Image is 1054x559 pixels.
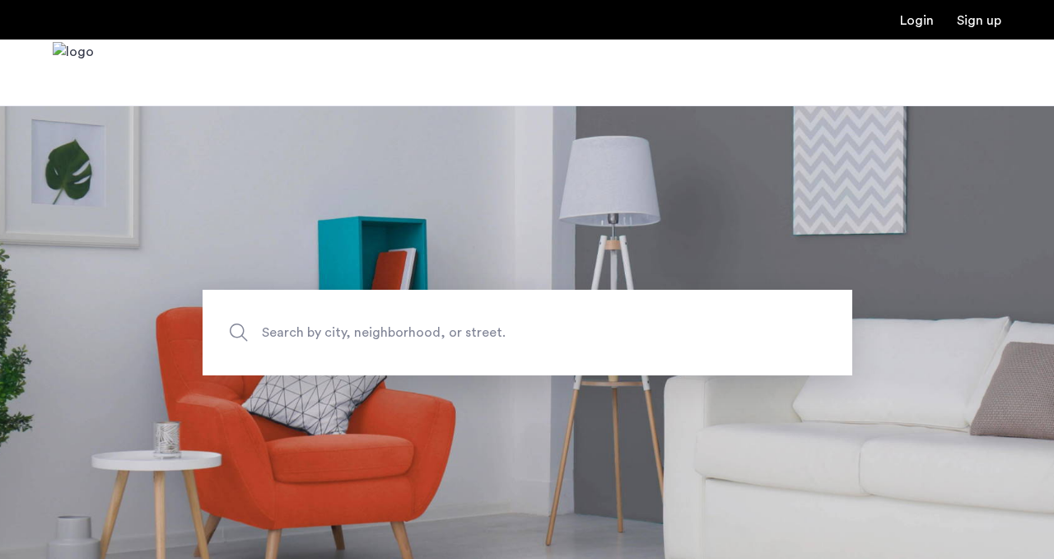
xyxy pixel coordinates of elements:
[262,321,716,343] span: Search by city, neighborhood, or street.
[53,42,94,104] a: Cazamio Logo
[957,14,1001,27] a: Registration
[53,42,94,104] img: logo
[203,290,852,375] input: Apartment Search
[900,14,934,27] a: Login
